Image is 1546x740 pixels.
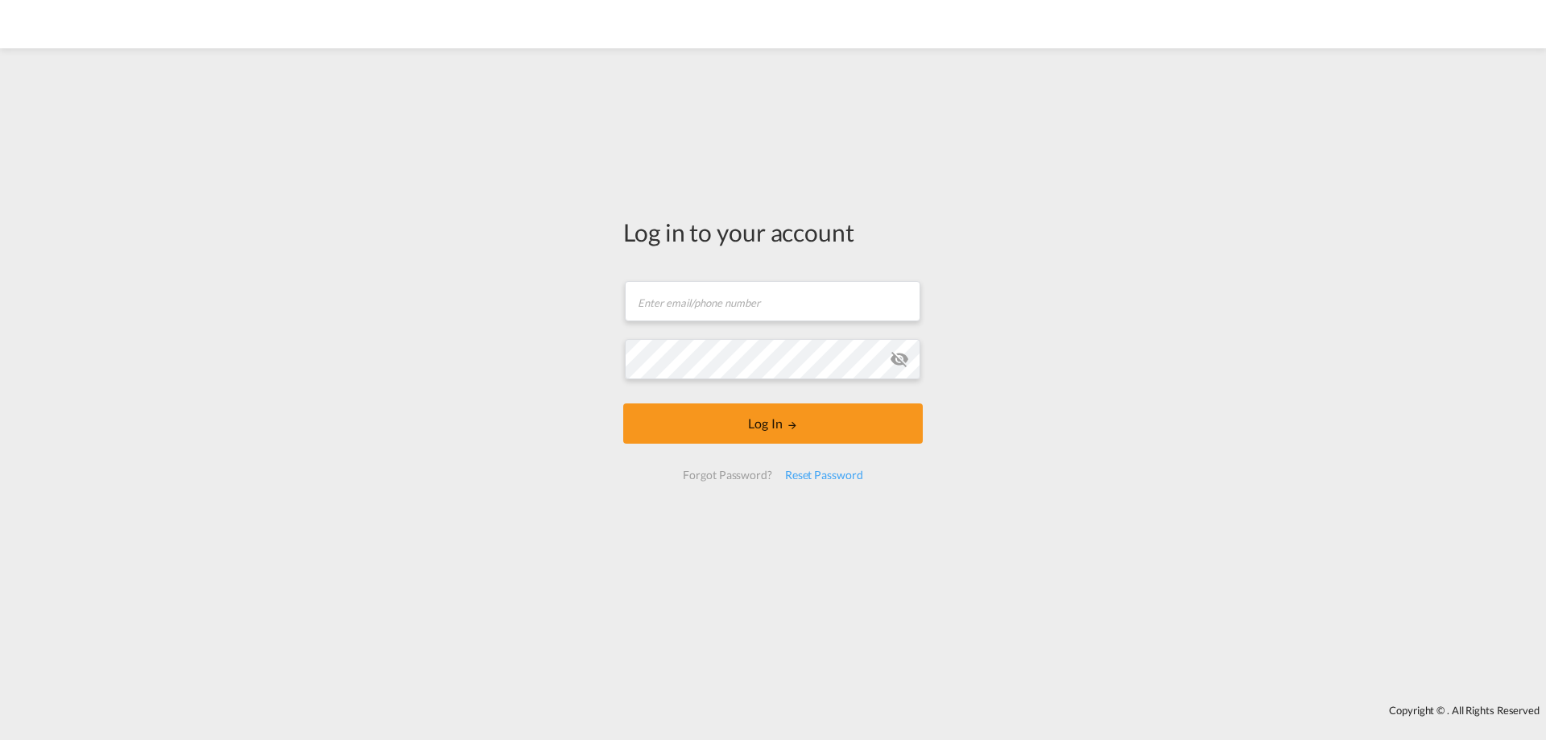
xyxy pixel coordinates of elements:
button: LOGIN [623,403,923,444]
div: Reset Password [779,461,870,490]
md-icon: icon-eye-off [890,349,909,369]
input: Enter email/phone number [625,281,920,321]
div: Forgot Password? [676,461,778,490]
div: Log in to your account [623,215,923,249]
